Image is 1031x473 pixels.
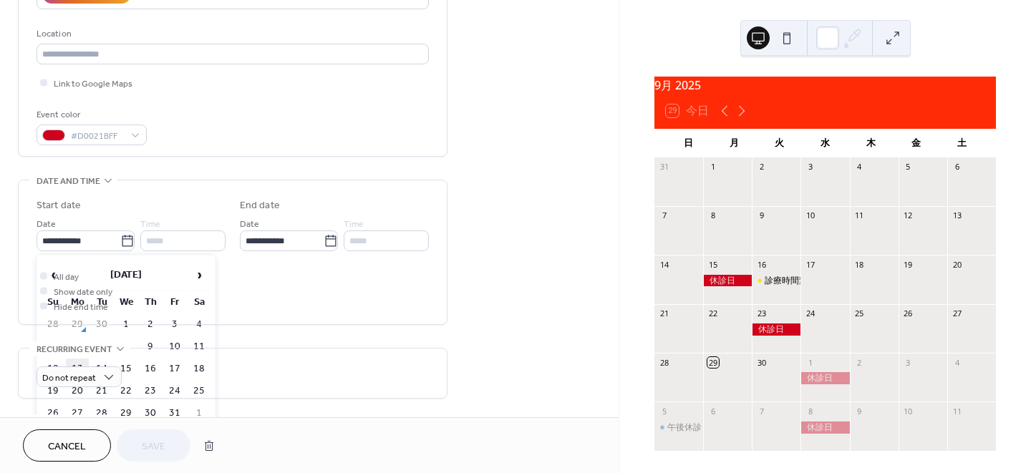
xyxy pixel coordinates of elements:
[805,259,815,270] div: 17
[756,259,767,270] div: 16
[140,217,160,232] span: Time
[854,259,865,270] div: 18
[48,439,86,454] span: Cancel
[54,77,132,92] span: Link to Google Maps
[667,421,702,434] div: 午後休診
[903,308,914,319] div: 26
[848,129,894,157] div: 木
[37,342,112,357] span: Recurring event
[805,357,815,368] div: 1
[752,323,800,336] div: 休診日
[659,406,669,416] div: 5
[765,275,816,287] div: 診療時間変更
[703,275,752,287] div: 休診日
[756,210,767,221] div: 9
[854,162,865,172] div: 4
[37,416,92,431] span: Event image
[659,308,669,319] div: 21
[37,174,100,189] span: Date and time
[952,308,962,319] div: 27
[659,162,669,172] div: 31
[707,406,718,416] div: 6
[707,259,718,270] div: 15
[756,308,767,319] div: 23
[54,300,108,315] span: Hide end time
[952,210,962,221] div: 13
[37,198,81,213] div: Start date
[654,421,703,434] div: 午後休診
[757,129,803,157] div: 火
[894,129,939,157] div: 金
[756,406,767,416] div: 7
[54,285,112,300] span: Show date only
[712,129,757,157] div: 月
[952,357,962,368] div: 4
[903,357,914,368] div: 3
[707,210,718,221] div: 8
[659,357,669,368] div: 28
[805,308,815,319] div: 24
[71,129,124,144] span: #D0021BFF
[952,162,962,172] div: 6
[54,270,79,285] span: All day
[805,162,815,172] div: 3
[800,421,849,434] div: 休診日
[903,210,914,221] div: 12
[803,129,848,157] div: 水
[800,372,849,384] div: 休診日
[939,129,984,157] div: 土
[805,210,815,221] div: 10
[707,308,718,319] div: 22
[659,210,669,221] div: 7
[42,370,96,386] span: Do not repeat
[854,357,865,368] div: 2
[23,429,111,462] button: Cancel
[756,162,767,172] div: 2
[344,217,364,232] span: Time
[854,308,865,319] div: 25
[854,210,865,221] div: 11
[854,406,865,416] div: 9
[903,162,914,172] div: 5
[952,406,962,416] div: 11
[37,26,426,42] div: Location
[707,162,718,172] div: 1
[240,217,259,232] span: Date
[752,275,800,287] div: 診療時間変更
[805,406,815,416] div: 8
[707,357,718,368] div: 29
[903,406,914,416] div: 10
[37,107,144,122] div: Event color
[654,77,996,94] div: 9月 2025
[903,259,914,270] div: 19
[240,198,280,213] div: End date
[666,129,712,157] div: 日
[756,357,767,368] div: 30
[37,217,56,232] span: Date
[952,259,962,270] div: 20
[659,259,669,270] div: 14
